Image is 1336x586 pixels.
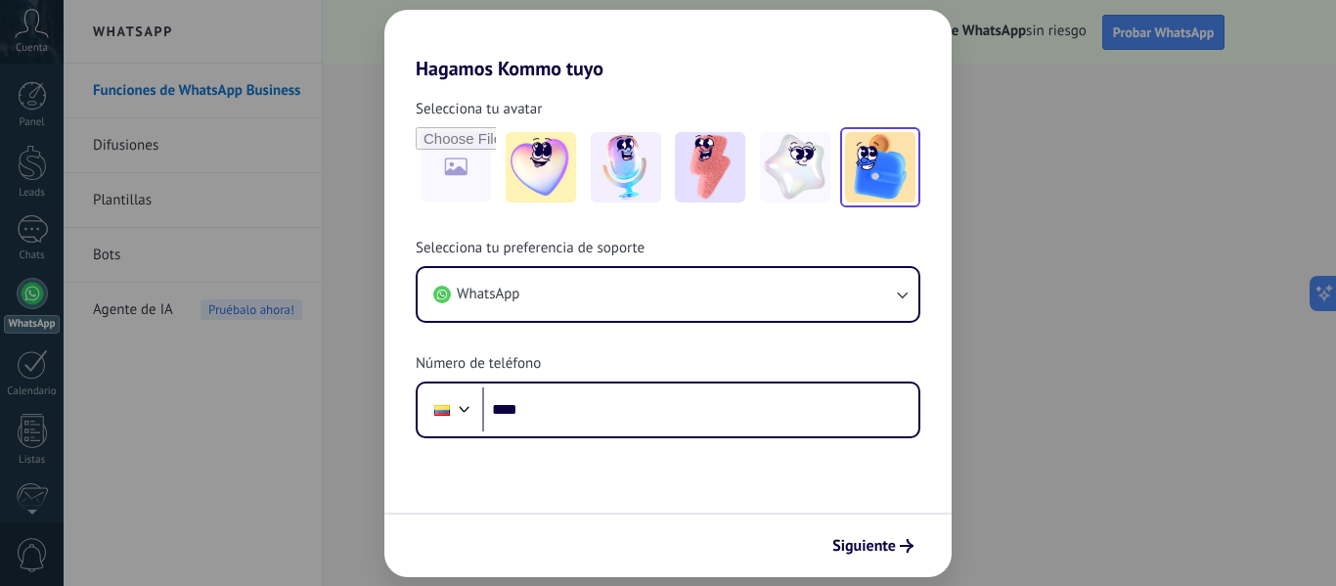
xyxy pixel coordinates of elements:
img: -2.jpeg [591,132,661,203]
span: Número de teléfono [416,354,541,374]
h2: Hagamos Kommo tuyo [384,10,952,80]
span: Siguiente [832,539,896,553]
span: Selecciona tu preferencia de soporte [416,239,645,258]
div: Ecuador: + 593 [423,389,461,430]
img: -5.jpeg [845,132,915,203]
button: Siguiente [824,529,922,563]
span: Selecciona tu avatar [416,100,542,119]
span: WhatsApp [457,285,519,304]
img: -3.jpeg [675,132,745,203]
button: WhatsApp [418,268,918,321]
img: -4.jpeg [760,132,830,203]
img: -1.jpeg [506,132,576,203]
